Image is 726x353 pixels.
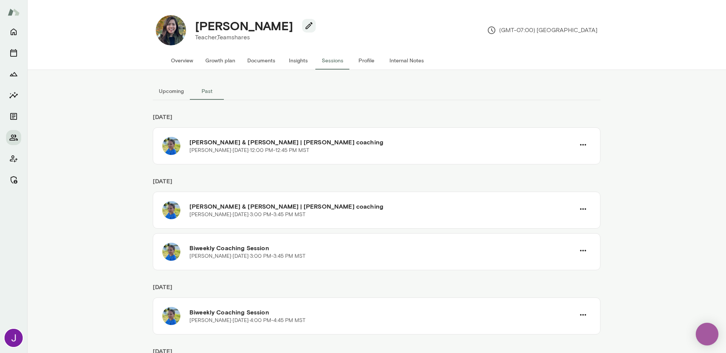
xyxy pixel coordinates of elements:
[189,243,575,252] h6: Biweekly Coaching Session
[190,82,224,100] button: Past
[315,51,349,70] button: Sessions
[189,138,575,147] h6: [PERSON_NAME] & [PERSON_NAME] | [PERSON_NAME] coaching
[195,33,310,42] p: Teacher, Teamshares
[281,51,315,70] button: Insights
[153,176,600,192] h6: [DATE]
[153,82,190,100] button: Upcoming
[6,130,21,145] button: Members
[6,24,21,39] button: Home
[153,112,600,127] h6: [DATE]
[189,317,306,324] p: [PERSON_NAME] · [DATE] · 4:00 PM-4:45 PM MST
[487,26,597,35] p: (GMT-07:00) [GEOGRAPHIC_DATA]
[383,51,430,70] button: Internal Notes
[241,51,281,70] button: Documents
[189,147,309,154] p: [PERSON_NAME] · [DATE] · 12:00 PM-12:45 PM MST
[189,252,306,260] p: [PERSON_NAME] · [DATE] · 3:00 PM-3:45 PM MST
[165,51,199,70] button: Overview
[195,19,293,33] h4: [PERSON_NAME]
[5,329,23,347] img: Jocelyn Grodin
[6,45,21,60] button: Sessions
[6,88,21,103] button: Insights
[6,109,21,124] button: Documents
[153,282,600,297] h6: [DATE]
[189,211,306,218] p: [PERSON_NAME] · [DATE] · 3:00 PM-3:45 PM MST
[189,202,575,211] h6: [PERSON_NAME] & [PERSON_NAME] | [PERSON_NAME] coaching
[6,67,21,82] button: Growth Plan
[156,15,186,45] img: Kimberly Yao
[153,82,600,100] div: basic tabs example
[199,51,241,70] button: Growth plan
[6,151,21,166] button: Client app
[8,5,20,19] img: Mento
[349,51,383,70] button: Profile
[189,308,575,317] h6: Biweekly Coaching Session
[6,172,21,187] button: Manage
